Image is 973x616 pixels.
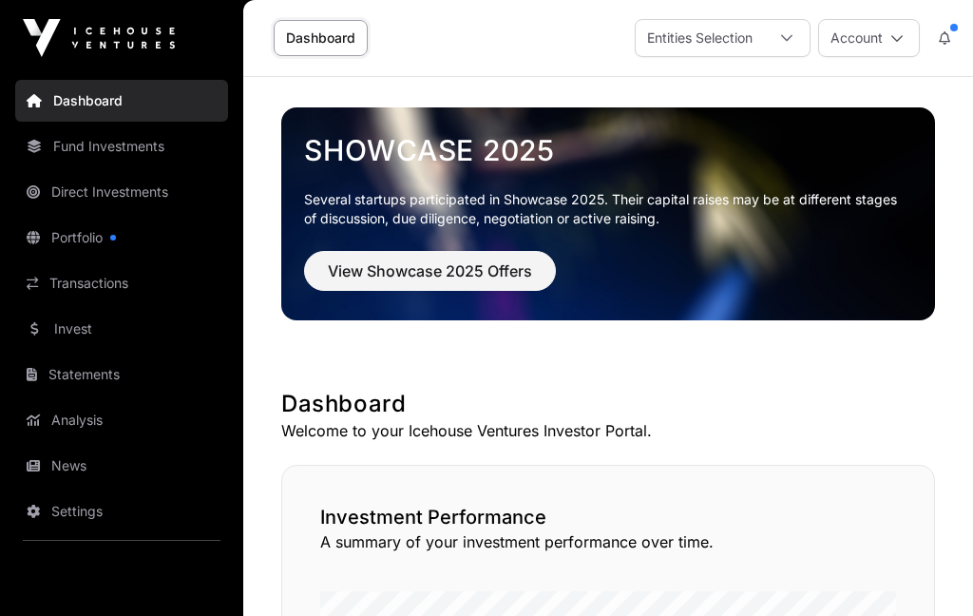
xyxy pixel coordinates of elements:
a: Showcase 2025 [304,133,912,167]
a: Fund Investments [15,125,228,167]
a: News [15,445,228,487]
div: Entities Selection [636,20,764,56]
a: Analysis [15,399,228,441]
a: View Showcase 2025 Offers [304,270,556,289]
p: Welcome to your Icehouse Ventures Investor Portal. [281,419,935,442]
button: View Showcase 2025 Offers [304,251,556,291]
button: Account [818,19,920,57]
a: Portfolio [15,217,228,259]
h1: Dashboard [281,389,935,419]
a: Statements [15,354,228,395]
a: Invest [15,308,228,350]
p: Several startups participated in Showcase 2025. Their capital raises may be at different stages o... [304,190,912,228]
span: View Showcase 2025 Offers [328,260,532,282]
iframe: Chat Widget [878,525,973,616]
a: Dashboard [274,20,368,56]
a: Transactions [15,262,228,304]
a: Settings [15,491,228,532]
img: Showcase 2025 [281,107,935,320]
a: Dashboard [15,80,228,122]
a: Direct Investments [15,171,228,213]
p: A summary of your investment performance over time. [320,530,896,553]
img: Icehouse Ventures Logo [23,19,175,57]
h2: Investment Performance [320,504,896,530]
